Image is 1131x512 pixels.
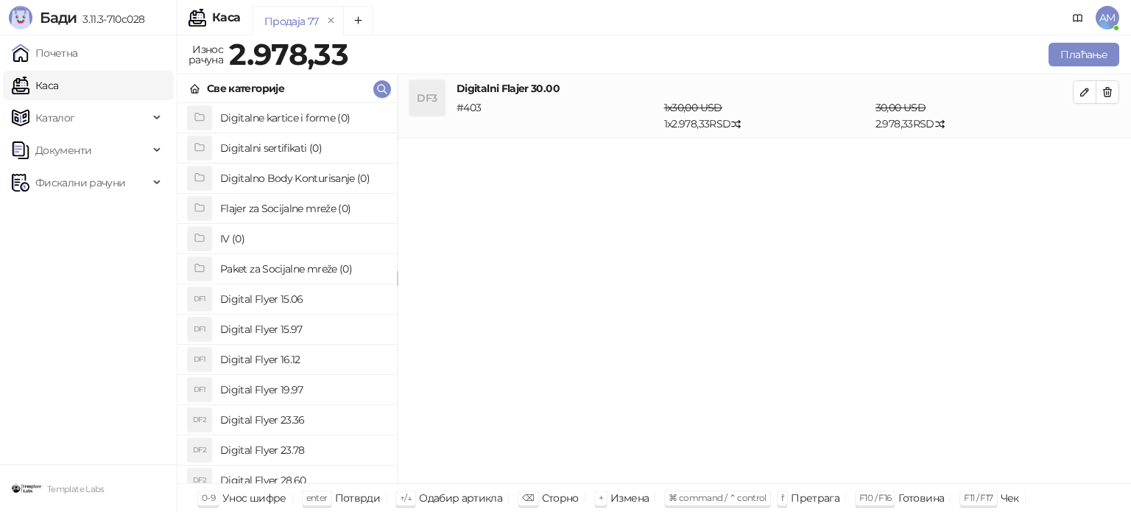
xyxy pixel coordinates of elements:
[1066,6,1090,29] a: Документација
[188,469,211,492] div: DF2
[400,492,412,503] span: ↑/↓
[522,492,534,503] span: ⌫
[409,80,445,116] div: DF3
[343,6,373,35] button: Add tab
[220,227,385,250] h4: IV (0)
[12,71,58,100] a: Каса
[1001,488,1019,508] div: Чек
[220,469,385,492] h4: Digital Flyer 28.60
[207,80,284,97] div: Све категорије
[964,492,993,503] span: F11 / F17
[47,484,105,494] small: Template Labs
[542,488,579,508] div: Сторно
[212,12,240,24] div: Каса
[220,136,385,160] h4: Digitalni sertifikati (0)
[1049,43,1119,66] button: Плаћање
[454,99,661,132] div: # 403
[669,492,767,503] span: ⌘ command / ⌃ control
[220,257,385,281] h4: Paket za Socijalne mreže (0)
[220,166,385,190] h4: Digitalno Body Konturisanje (0)
[220,378,385,401] h4: Digital Flyer 19.97
[264,13,319,29] div: Продаја 77
[188,348,211,371] div: DF1
[220,287,385,311] h4: Digital Flyer 15.06
[1096,6,1119,29] span: AM
[306,492,328,503] span: enter
[599,492,603,503] span: +
[873,99,1076,132] div: 2.978,33 RSD
[177,103,397,483] div: grid
[781,492,783,503] span: f
[220,106,385,130] h4: Digitalne kartice i forme (0)
[186,40,226,69] div: Износ рачуна
[898,488,944,508] div: Готовина
[875,101,926,114] span: 30,00 USD
[12,474,41,503] img: 64x64-companyLogo-46bbf2fd-0887-484e-a02e-a45a40244bfa.png
[610,488,649,508] div: Измена
[9,6,32,29] img: Logo
[40,9,77,27] span: Бади
[335,488,381,508] div: Потврди
[220,197,385,220] h4: Flajer za Socijalne mreže (0)
[188,438,211,462] div: DF2
[220,408,385,432] h4: Digital Flyer 23.36
[661,99,873,132] div: 1 x 2.978,33 RSD
[419,488,502,508] div: Одабир артикла
[220,438,385,462] h4: Digital Flyer 23.78
[188,408,211,432] div: DF2
[202,492,215,503] span: 0-9
[188,287,211,311] div: DF1
[220,348,385,371] h4: Digital Flyer 16.12
[35,103,75,133] span: Каталог
[188,378,211,401] div: DF1
[222,488,286,508] div: Унос шифре
[12,38,78,68] a: Почетна
[229,36,348,72] strong: 2.978,33
[188,318,211,341] div: DF1
[220,318,385,341] h4: Digital Flyer 15.97
[859,492,891,503] span: F10 / F16
[35,168,125,197] span: Фискални рачуни
[35,136,91,165] span: Документи
[322,15,341,27] button: remove
[77,13,144,26] span: 3.11.3-710c028
[457,80,1073,97] h4: Digitalni Flajer 30.00
[664,101,722,114] span: 1 x 30,00 USD
[791,488,839,508] div: Претрага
